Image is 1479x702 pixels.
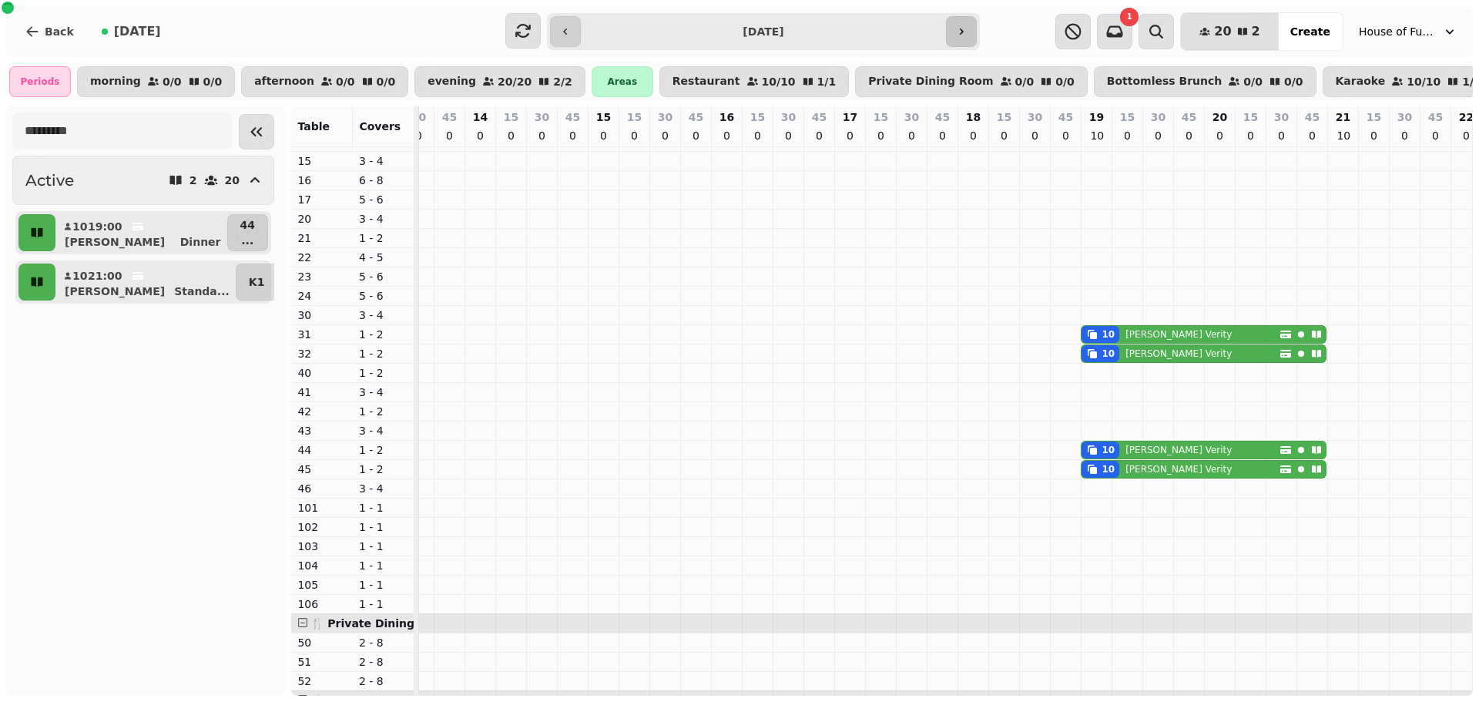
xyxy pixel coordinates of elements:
p: 43 [297,423,347,438]
p: 1 - 2 [359,346,408,361]
p: 0 [874,128,887,143]
p: 0 [1306,128,1318,143]
p: [PERSON_NAME] Verity [1125,328,1232,341]
p: 0 / 0 [377,76,396,87]
p: Bottomless Brunch [1107,76,1222,88]
span: 20 [1214,25,1231,38]
p: 15 [1120,109,1135,125]
p: 2 / 2 [553,76,572,87]
p: 1 - 2 [359,230,408,246]
p: 15 [874,109,888,125]
p: 1 - 2 [359,462,408,477]
span: Create [1290,26,1330,37]
p: 0 [1182,128,1195,143]
p: 0 [535,128,548,143]
p: 23 [297,269,347,284]
p: 15 [504,109,518,125]
p: 0 [967,128,979,143]
p: Dinner [180,234,221,250]
p: 20 [1212,109,1227,125]
p: 10 / 10 [762,76,796,87]
div: 10 [1102,463,1115,475]
p: [PERSON_NAME] Verity [1125,348,1232,360]
p: 0 [813,128,825,143]
p: 0 [1059,128,1072,143]
p: 45 [442,109,457,125]
p: 2 - 8 [359,654,408,670]
p: 0 / 0 [203,76,223,87]
p: 45 [1182,109,1196,125]
p: 45 [297,462,347,477]
p: 15 [997,109,1011,125]
p: 14 [473,109,488,125]
p: K1 [249,274,265,290]
p: 0 [720,128,733,143]
p: 19 [1089,109,1104,125]
p: 1 - 1 [359,558,408,573]
p: 0 [998,128,1010,143]
p: 45 [935,109,950,125]
p: Karaoke [1336,76,1386,88]
p: 1 - 1 [359,500,408,516]
p: 15 [596,109,611,125]
p: 3 - 4 [359,307,408,323]
p: 102 [297,519,347,535]
button: Collapse sidebar [239,114,274,149]
p: 0 [1213,128,1226,143]
p: evening [428,76,476,88]
p: 3 - 4 [359,385,408,400]
p: 30 [535,109,549,125]
p: 3 - 4 [359,481,408,496]
p: 0 [597,128,609,143]
p: 30 [1151,109,1165,125]
button: 1021:00[PERSON_NAME]Standa... [59,264,233,301]
p: 3 - 4 [359,153,408,169]
p: 16 [719,109,734,125]
p: 44 [240,217,255,233]
p: 5 - 6 [359,269,408,284]
p: 105 [297,577,347,593]
button: Restaurant10/101/1 [659,66,849,97]
button: Create [1278,13,1343,50]
button: Bottomless Brunch0/00/0 [1094,66,1316,97]
p: morning [90,76,141,88]
p: 32 [297,346,347,361]
p: 17 [843,109,857,125]
p: 0 [1367,128,1380,143]
p: 0 [1152,128,1164,143]
p: 15 [297,153,347,169]
p: 0 [1460,128,1472,143]
span: [DATE] [114,25,161,38]
p: 0 / 0 [1015,76,1035,87]
p: 3 - 4 [359,211,408,227]
div: Areas [592,66,653,97]
p: ... [240,233,255,248]
p: Restaurant [672,76,740,88]
p: 16 [297,173,347,188]
div: 10 [1102,328,1115,341]
p: 15 [627,109,642,125]
p: 1 - 2 [359,365,408,381]
p: 0 [1028,128,1041,143]
p: 21 [1336,109,1350,125]
p: 18 [966,109,981,125]
button: K1 [236,264,278,301]
p: 24 [297,288,347,304]
p: 104 [297,558,347,573]
p: 0 / 0 [1055,76,1075,87]
p: 4 - 5 [359,250,408,265]
p: 20 / 20 [498,76,532,87]
p: Private Dining Room [868,76,993,88]
p: 0 [474,128,486,143]
div: 10 [1102,348,1115,360]
p: 0 [628,128,640,143]
p: 0 / 0 [163,76,182,87]
button: 44... [227,214,268,251]
p: 22 [1459,109,1474,125]
p: 45 [812,109,827,125]
p: 1 - 1 [359,596,408,612]
p: 15 [1367,109,1381,125]
p: 30 [658,109,672,125]
p: afternoon [254,76,314,88]
p: 101 [297,500,347,516]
